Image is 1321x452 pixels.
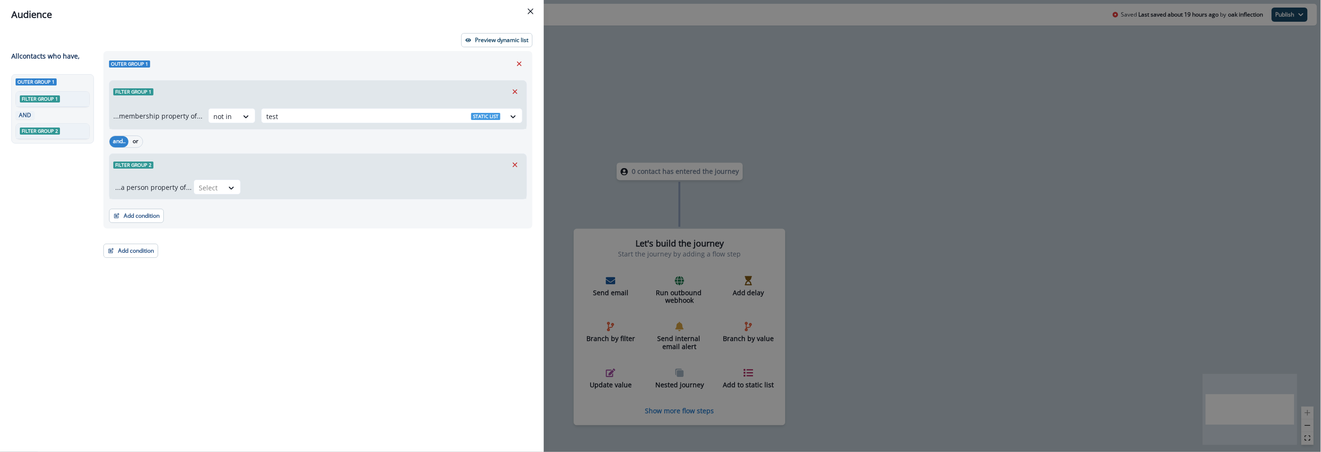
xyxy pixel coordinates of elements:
button: Preview dynamic list [461,33,533,47]
span: Outer group 1 [109,60,150,68]
span: Filter group 1 [20,95,60,102]
p: AND [17,111,33,119]
button: Remove [508,158,523,172]
button: Remove [508,85,523,99]
p: Preview dynamic list [475,37,528,43]
button: and.. [110,136,128,147]
span: Filter group 2 [113,162,153,169]
span: Filter group 2 [20,128,60,135]
div: Audience [11,8,533,22]
p: All contact s who have, [11,51,80,61]
button: Close [523,4,538,19]
button: Remove [512,57,527,71]
p: ...membership property of... [113,111,203,121]
button: or [128,136,143,147]
p: ...a person property of... [115,182,192,192]
span: Outer group 1 [16,78,57,85]
button: Add condition [109,209,164,223]
button: Add condition [103,244,158,258]
span: Filter group 1 [113,88,153,95]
